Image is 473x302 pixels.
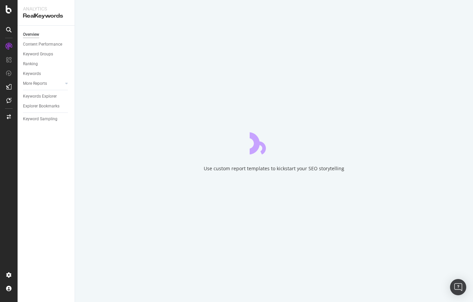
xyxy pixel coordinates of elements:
[23,93,70,100] a: Keywords Explorer
[23,103,59,110] div: Explorer Bookmarks
[23,60,38,68] div: Ranking
[23,80,63,87] a: More Reports
[23,116,70,123] a: Keyword Sampling
[450,279,466,295] div: Open Intercom Messenger
[23,5,69,12] div: Analytics
[23,31,70,38] a: Overview
[23,41,70,48] a: Content Performance
[23,60,70,68] a: Ranking
[23,12,69,20] div: RealKeywords
[204,165,344,172] div: Use custom report templates to kickstart your SEO storytelling
[23,93,57,100] div: Keywords Explorer
[23,80,47,87] div: More Reports
[23,70,41,77] div: Keywords
[250,130,298,154] div: animation
[23,31,39,38] div: Overview
[23,103,70,110] a: Explorer Bookmarks
[23,116,57,123] div: Keyword Sampling
[23,70,70,77] a: Keywords
[23,51,70,58] a: Keyword Groups
[23,51,53,58] div: Keyword Groups
[23,41,62,48] div: Content Performance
